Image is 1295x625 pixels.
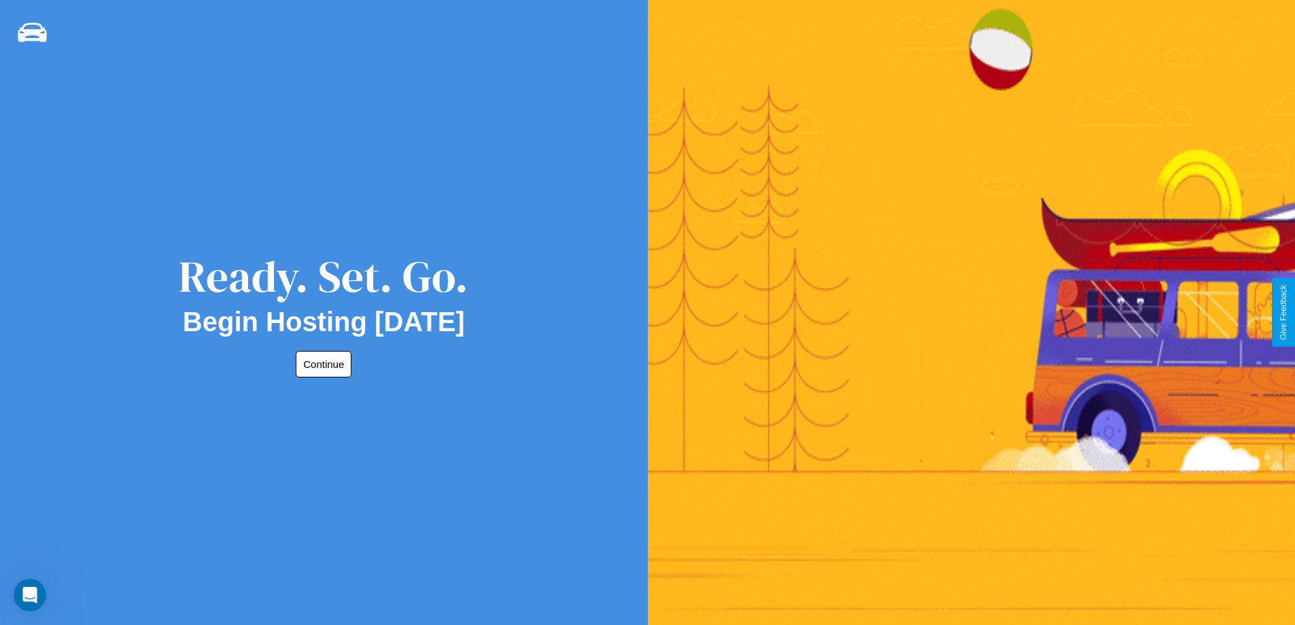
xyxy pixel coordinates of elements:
h2: Begin Hosting [DATE] [183,307,465,337]
iframe: Intercom live chat [14,579,46,611]
div: Ready. Set. Go. [179,246,468,307]
div: Give Feedback [1279,285,1288,340]
button: Continue [296,351,351,377]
